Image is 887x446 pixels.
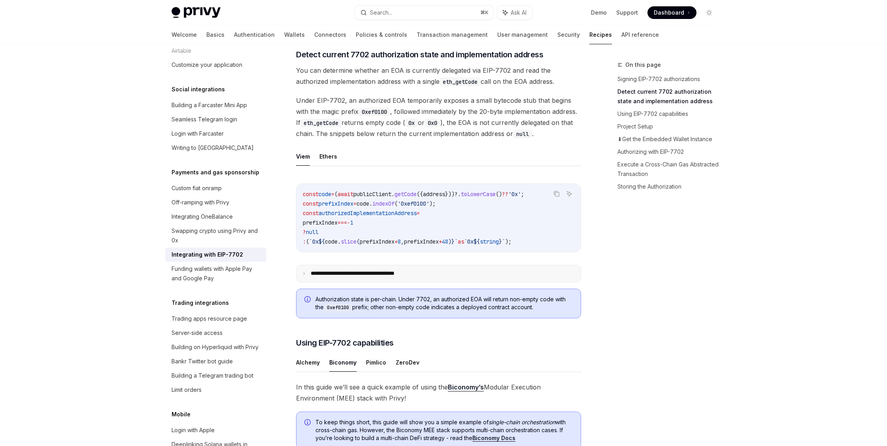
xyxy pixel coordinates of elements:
[165,210,266,224] a: Integrating OneBalance
[511,9,527,17] span: Ask AI
[296,95,581,139] span: Under EIP-7702, an authorized EOA temporarily exposes a small bytecode stub that begins with the ...
[356,25,407,44] a: Policies & controls
[172,410,191,419] h5: Mobile
[417,25,488,44] a: Transaction management
[303,191,319,198] span: const
[497,6,532,20] button: Ask AI
[172,85,225,94] h5: Social integrations
[165,141,266,155] a: Writing to [GEOGRAPHIC_DATA]
[429,200,436,207] span: );
[405,119,418,127] code: 0x
[458,238,464,245] span: as
[496,191,502,198] span: ()
[341,238,357,245] span: slice
[353,191,391,198] span: publicClient
[314,25,346,44] a: Connectors
[448,383,484,391] a: Biconomy’s
[394,191,417,198] span: getCode
[324,304,352,312] code: 0xef0100
[165,195,266,210] a: Off-ramping with Privy
[303,210,319,217] span: const
[172,7,221,18] img: light logo
[489,419,555,425] em: single-chain orchestration
[347,219,350,226] span: -
[165,248,266,262] a: Integrating with EIP-7702
[309,238,319,245] span: `0x
[172,198,229,207] div: Off-ramping with Privy
[165,262,266,285] a: Funding wallets with Apple Pay and Google Pay
[165,340,266,354] a: Building on Hyperliquid with Privy
[172,25,197,44] a: Welcome
[296,353,320,372] button: Alchemy
[440,77,481,86] code: eth_getCode
[617,120,722,133] a: Project Setup
[474,238,480,245] span: ${
[306,229,319,236] span: null
[338,238,341,245] span: .
[303,229,306,236] span: ?
[315,295,573,312] span: Authorization state is per-chain. Under 7702, an authorized EOA will return non-empty code with t...
[401,238,404,245] span: ,
[172,168,259,177] h5: Payments and gas sponsorship
[617,158,722,180] a: Execute a Cross-Chain Gas Abstracted Transaction
[165,112,266,127] a: Seamless Telegram login
[521,191,524,198] span: ;
[513,130,532,138] code: null
[296,49,543,60] span: Detect current 7702 authorization state and implementation address
[617,133,722,146] a: ⬇Get the Embedded Wallet Instance
[417,191,423,198] span: ({
[480,9,489,16] span: ⌘ K
[654,9,684,17] span: Dashboard
[165,354,266,369] a: Bankr Twitter bot guide
[617,73,722,85] a: Signing EIP-7702 authorizations
[165,369,266,383] a: Building a Telegram trading bot
[360,238,394,245] span: prefixIndex
[296,65,581,87] span: You can determine whether an EOA is currently delegated via EIP-7702 and read the authorized impl...
[591,9,607,17] a: Demo
[306,238,309,245] span: (
[505,238,511,245] span: );
[331,191,334,198] span: =
[370,8,392,17] div: Search...
[300,119,342,127] code: eth_getCode
[338,191,353,198] span: await
[165,423,266,437] a: Login with Apple
[303,200,319,207] span: const
[357,200,369,207] span: code
[234,25,275,44] a: Authentication
[353,200,357,207] span: =
[319,200,353,207] span: prefixIndex
[172,264,262,283] div: Funding wallets with Apple Pay and Google Pay
[319,238,325,245] span: ${
[172,357,233,366] div: Bankr Twitter bot guide
[165,312,266,326] a: Trading apps resource page
[172,143,254,153] div: Writing to [GEOGRAPHIC_DATA]
[461,191,496,198] span: toLowerCase
[359,108,390,116] code: 0xef0100
[497,25,548,44] a: User management
[296,147,310,166] button: Viem
[621,25,659,44] a: API reference
[172,250,243,259] div: Integrating with EIP-7702
[617,180,722,193] a: Storing the Authorization
[625,60,661,70] span: On this page
[502,191,508,198] span: ??
[448,238,451,245] span: )
[464,238,474,245] span: `0x
[172,183,222,193] div: Custom fiat onramp
[165,383,266,397] a: Limit orders
[165,326,266,340] a: Server-side access
[284,25,305,44] a: Wallets
[172,60,242,70] div: Customize your application
[439,238,442,245] span: +
[206,25,225,44] a: Basics
[480,238,499,245] span: string
[502,238,505,245] span: `
[417,210,420,217] span: =
[355,6,493,20] button: Search...⌘K
[442,238,448,245] span: 48
[319,191,331,198] span: code
[564,189,574,199] button: Ask AI
[172,129,224,138] div: Login with Farcaster
[172,371,253,380] div: Building a Telegram trading bot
